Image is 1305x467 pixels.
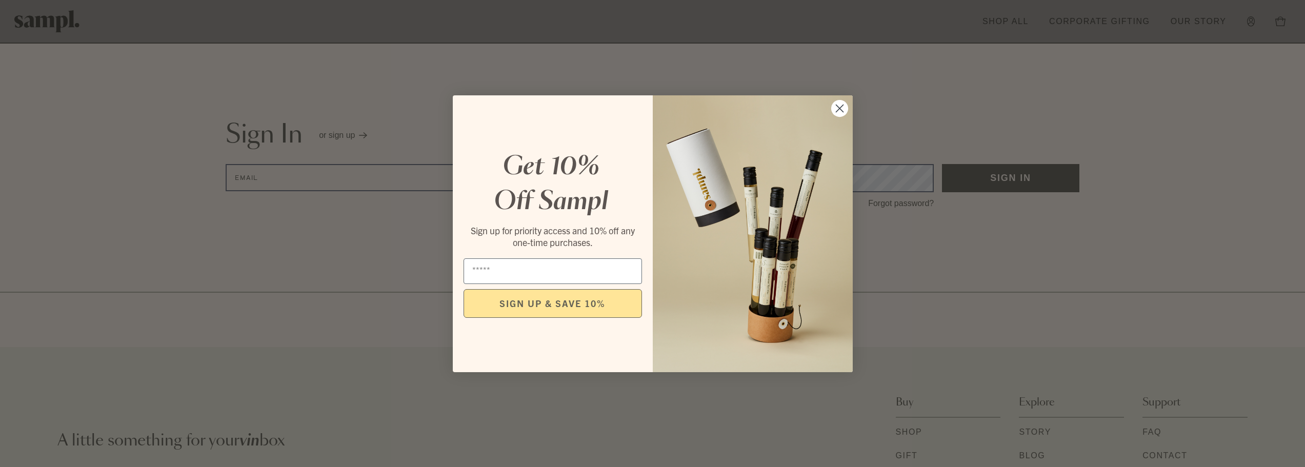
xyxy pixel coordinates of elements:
button: SIGN UP & SAVE 10% [464,289,642,318]
em: Get 10% Off Sampl [494,155,608,214]
img: 96933287-25a1-481a-a6d8-4dd623390dc6.png [653,95,853,372]
input: Email [464,258,642,284]
button: Close dialog [831,99,849,117]
span: Sign up for priority access and 10% off any one-time purchases. [471,225,635,248]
